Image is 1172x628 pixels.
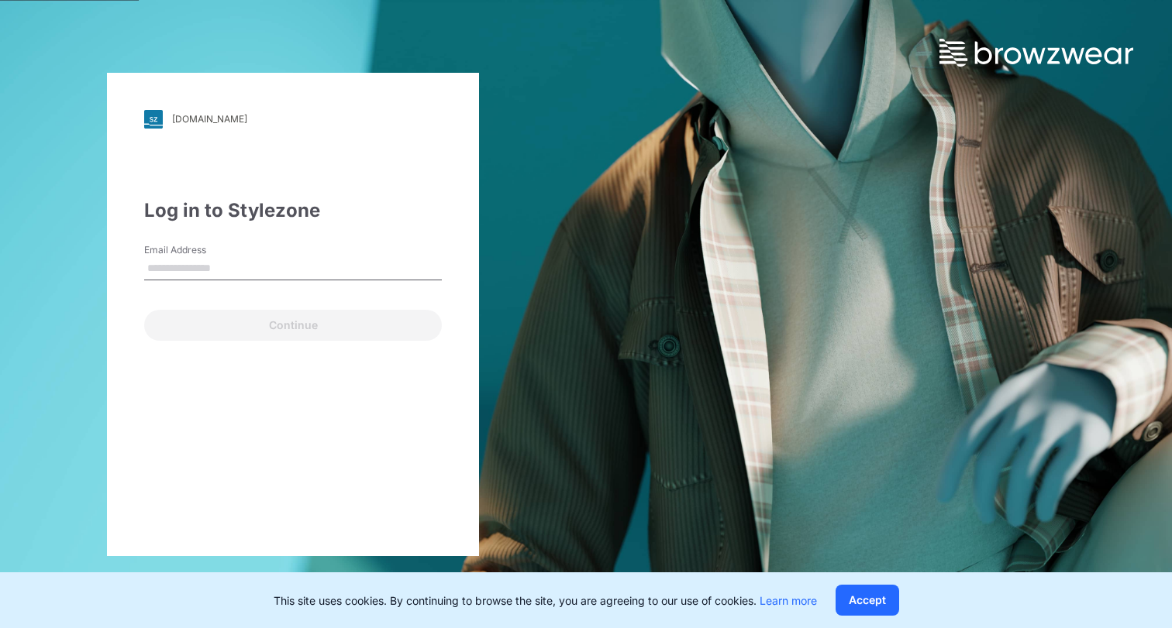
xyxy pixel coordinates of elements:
[939,39,1133,67] img: browzwear-logo.73288ffb.svg
[172,113,247,125] div: [DOMAIN_NAME]
[144,197,442,225] div: Log in to Stylezone
[144,243,253,257] label: Email Address
[144,110,163,129] img: svg+xml;base64,PHN2ZyB3aWR0aD0iMjgiIGhlaWdodD0iMjgiIHZpZXdCb3g9IjAgMCAyOCAyOCIgZmlsbD0ibm9uZSIgeG...
[274,592,817,609] p: This site uses cookies. By continuing to browse the site, you are agreeing to our use of cookies.
[760,594,817,607] a: Learn more
[836,585,899,616] button: Accept
[144,110,442,129] a: [DOMAIN_NAME]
